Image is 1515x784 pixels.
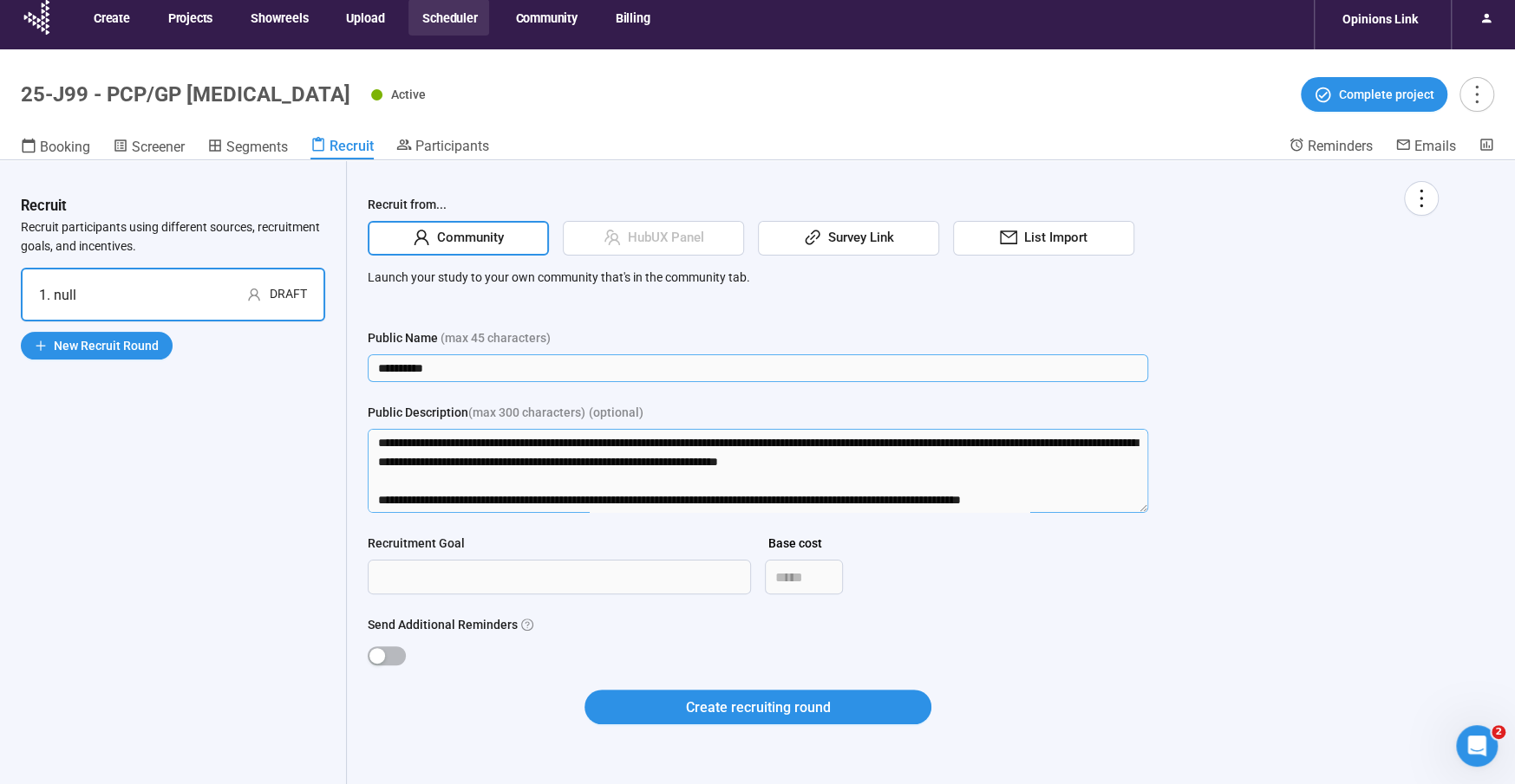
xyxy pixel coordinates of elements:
[1459,77,1494,112] button: more
[1301,77,1447,112] button: Complete project
[368,615,533,634] label: Send Additional Reminders
[21,82,350,107] h1: 25-J99 - PCP/GP [MEDICAL_DATA]
[270,284,307,306] div: Draft
[1456,725,1498,767] iframe: Intercom live chat
[21,195,67,217] h3: Recruit
[589,403,643,422] span: (optional)
[441,328,551,347] span: (max 45 characters)
[1308,138,1373,154] span: Reminders
[821,228,894,249] span: Survey Link
[132,139,185,155] span: Screener
[35,340,47,352] span: plus
[1395,137,1456,158] a: Emails
[1404,181,1439,216] button: more
[39,284,76,306] div: 1. null
[40,139,90,155] span: Booking
[226,139,288,155] span: Segments
[468,403,585,422] span: (max 300 characters)
[1000,229,1017,246] span: mail
[621,228,704,249] span: HubUX Panel
[21,137,90,159] a: Booking
[604,229,621,246] span: team
[413,229,430,246] span: user
[768,534,822,553] div: Base cost
[368,328,551,347] div: Public Name
[1289,137,1373,158] a: Reminders
[1339,85,1434,104] span: Complete project
[1465,82,1488,106] span: more
[415,138,489,154] span: Participants
[368,195,1439,221] div: Recruit from...
[1492,725,1505,739] span: 2
[368,268,1439,287] p: Launch your study to your own community that's in the community tab.
[247,288,261,301] span: user
[368,403,585,422] div: Public Description
[310,137,374,159] a: Recruit
[584,690,931,724] button: Create recruiting round
[396,137,489,158] a: Participants
[330,138,374,154] span: Recruit
[368,646,406,665] button: Send Additional Reminders
[391,87,426,101] span: Active
[804,229,821,246] span: link
[521,619,533,631] span: question-circle
[113,137,185,159] a: Screener
[207,137,288,159] a: Segments
[430,228,504,249] span: Community
[1017,228,1087,249] span: List Import
[54,336,159,355] span: New Recruit Round
[1332,3,1428,36] div: Opinions Link
[21,217,325,256] p: Recruit participants using different sources, recruitment goals, and incentives.
[686,697,831,718] span: Create recruiting round
[1409,186,1433,210] span: more
[21,332,173,360] button: plusNew Recruit Round
[368,534,465,553] div: Recruitment Goal
[1414,138,1456,154] span: Emails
